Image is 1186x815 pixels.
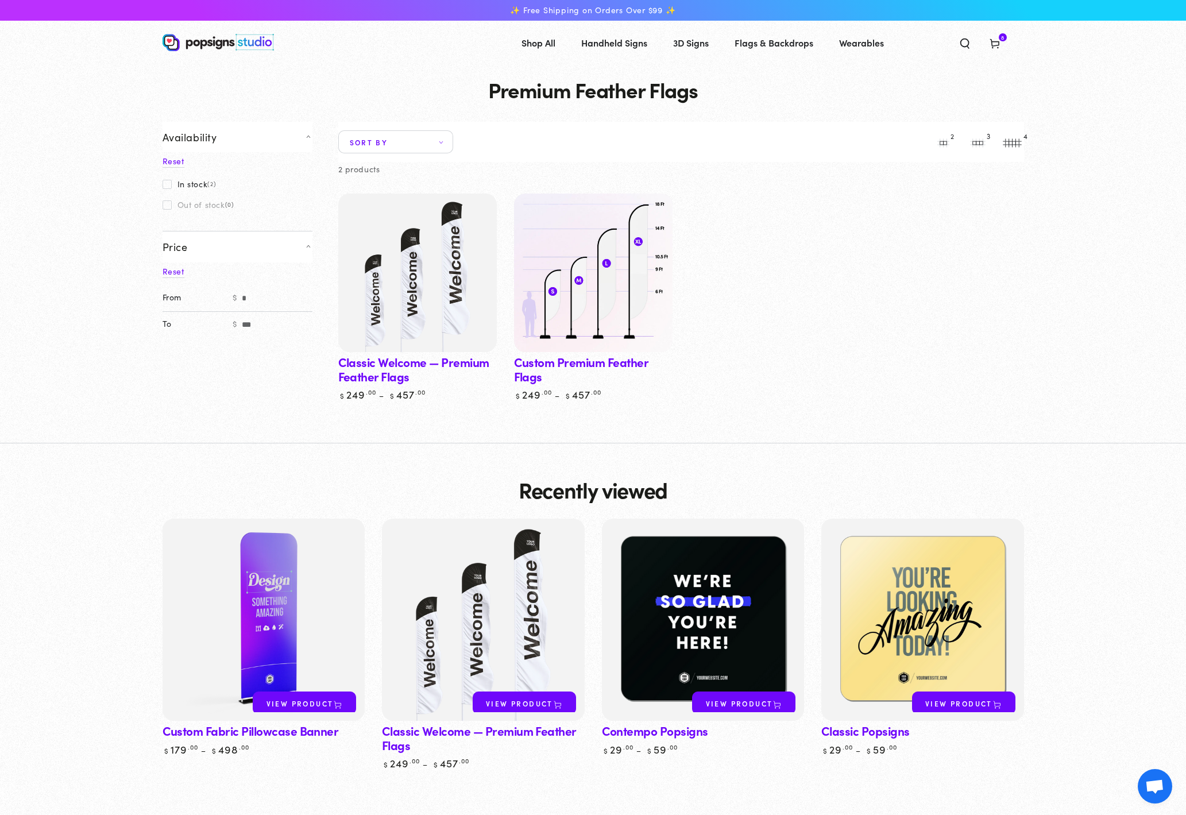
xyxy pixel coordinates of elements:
span: Shop All [521,34,555,51]
a: View product [253,692,356,714]
span: Availability [163,130,217,144]
a: Classic Welcome — Premium Feather FlagsClassic Welcome — Premium Feather Flags [338,194,497,352]
span: 3D Signs [673,34,709,51]
button: 2 [932,130,955,153]
a: Classic PopsignsClassic Popsigns [821,519,1024,721]
p: 2 products [338,162,380,176]
a: Handheld Signs [573,28,656,58]
h1: Premium Feather Flags [163,78,1024,101]
span: $ [227,285,242,311]
summary: Price [163,231,312,262]
label: To [163,311,227,337]
a: Custom Premium Feather FlagsCustom Premium Feather Flags [514,194,673,352]
a: Contempo PopsignsContempo Popsigns [602,519,805,721]
span: 8 [1001,33,1005,41]
label: From [163,285,227,311]
a: Reset [163,265,184,278]
span: Handheld Signs [581,34,647,51]
a: View product [473,692,576,714]
label: Out of stock [163,200,234,209]
img: Popsigns Studio [163,34,274,51]
span: $ [227,311,242,337]
span: Flags & Backdrops [735,34,813,51]
a: Flags & Backdrops [726,28,822,58]
a: View product [692,692,795,714]
span: Wearables [839,34,884,51]
a: Reset [163,155,184,168]
button: 3 [967,130,990,153]
a: View product [912,692,1015,714]
h2: Recently viewed [519,478,667,501]
img: Custom Fabric Pillowcase Banner [163,519,365,721]
span: Price [163,240,188,253]
summary: Search our site [950,30,980,55]
img: Custom Premium Feather Flags [511,191,674,354]
a: Shop All [513,28,564,58]
a: Classic Welcome — Premium Feather FlagsClassic Welcome — Premium Feather Flags [382,519,585,721]
a: Wearables [830,28,893,58]
span: (2) [207,180,216,187]
summary: Sort by [338,130,453,153]
span: (0) [225,201,234,208]
a: 3D Signs [665,28,717,58]
span: ✨ Free Shipping on Orders Over $99 ✨ [510,5,675,16]
label: In stock [163,179,217,188]
summary: Availability [163,122,312,152]
div: Open chat [1138,769,1172,804]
